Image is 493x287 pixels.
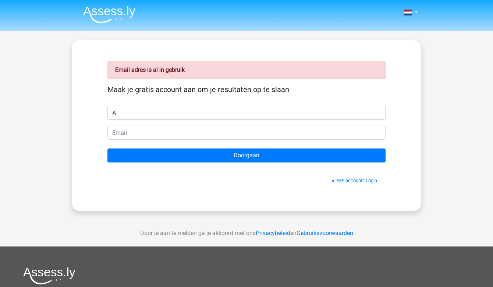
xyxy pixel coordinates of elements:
[331,178,377,183] a: Al een account? Login
[107,106,386,120] input: Voornaam
[297,230,353,237] a: Gebruiksvoorwaarden
[107,85,386,94] h5: Maak je gratis account aan om je resultaten op te slaan
[23,267,75,284] img: Assessly logo
[115,66,185,73] strong: Email adres is al in gebruik
[83,6,135,23] img: Assessly
[256,230,290,237] a: Privacybeleid
[107,126,386,140] input: Email
[107,148,386,162] input: Doorgaan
